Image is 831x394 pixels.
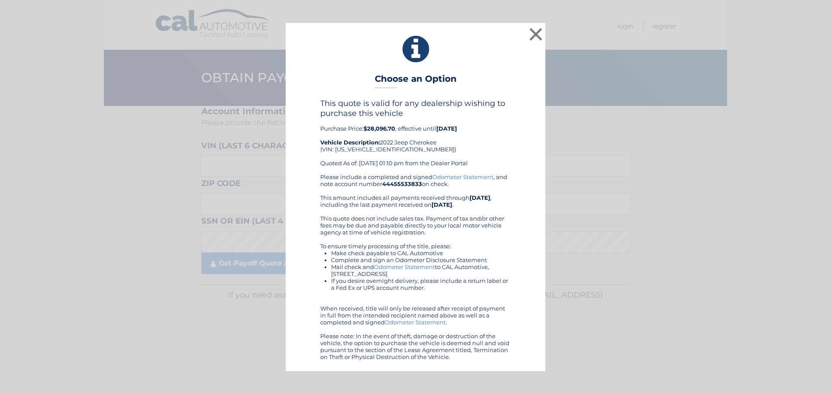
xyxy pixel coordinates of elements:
[320,99,511,118] h4: This quote is valid for any dealership wishing to purchase this vehicle
[320,99,511,173] div: Purchase Price: , effective until 2022 Jeep Cherokee (VIN: [US_VEHICLE_IDENTIFICATION_NUMBER]) Qu...
[470,194,490,201] b: [DATE]
[374,263,435,270] a: Odometer Statement
[364,125,395,132] b: $28,096.70
[432,173,493,180] a: Odometer Statement
[320,173,511,360] div: Please include a completed and signed , and note account number on check. This amount includes al...
[331,256,511,263] li: Complete and sign an Odometer Disclosure Statement
[331,277,511,291] li: If you desire overnight delivery, please include a return label or a Fed Ex or UPS account number.
[527,26,544,43] button: ×
[382,180,422,187] b: 44455533833
[320,139,380,146] strong: Vehicle Description:
[432,201,452,208] b: [DATE]
[331,250,511,256] li: Make check payable to CAL Automotive
[436,125,457,132] b: [DATE]
[375,74,457,89] h3: Choose an Option
[331,263,511,277] li: Mail check and to CAL Automotive, [STREET_ADDRESS]
[385,319,446,326] a: Odometer Statement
